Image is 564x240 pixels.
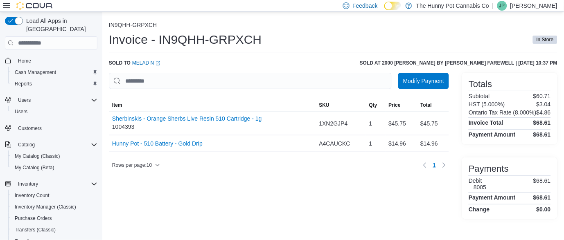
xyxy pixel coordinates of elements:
span: Home [18,58,31,64]
button: Purchase Orders [8,213,101,224]
span: Catalog [15,140,97,150]
h6: Sold at 2000 [PERSON_NAME] by [PERSON_NAME] Farewell | [DATE] 10:37 PM [360,60,557,66]
button: Qty [366,99,386,112]
p: $4.86 [537,109,551,116]
span: Qty [369,102,377,108]
span: My Catalog (Classic) [15,153,60,159]
div: Jenny Page [497,1,507,11]
img: Cova [16,2,53,10]
span: Modify Payment [403,77,444,85]
a: Reports [11,79,35,89]
a: Transfers (Classic) [11,225,59,235]
button: Reports [8,78,101,90]
p: The Hunny Pot Cannabis Co [416,1,489,11]
span: My Catalog (Beta) [11,163,97,173]
h4: $0.00 [537,206,551,213]
button: Inventory [2,178,101,190]
span: Inventory Count [11,191,97,200]
h4: $68.61 [533,131,551,138]
button: Inventory [15,179,41,189]
h6: 8005 [474,184,486,191]
span: Inventory Manager (Classic) [11,202,97,212]
nav: An example of EuiBreadcrumbs [109,22,557,30]
button: Modify Payment [398,73,449,89]
p: $3.04 [537,101,551,108]
ul: Pagination for table: MemoryTable from EuiInMemoryTable [430,159,440,172]
button: IN9QHH-GRPXCH [109,22,157,28]
button: Inventory Count [8,190,101,201]
span: Catalog [18,141,35,148]
button: Home [2,54,101,66]
span: My Catalog (Beta) [15,164,54,171]
span: In Store [533,36,557,44]
a: My Catalog (Beta) [11,163,58,173]
div: 1 [366,115,386,132]
button: Cash Management [8,67,101,78]
span: Reports [11,79,97,89]
div: 1 [366,135,386,152]
a: Melad NExternal link [132,60,160,66]
a: Home [15,56,34,66]
h4: Change [469,206,490,213]
span: Total [421,102,432,108]
button: Rows per page:10 [109,160,163,170]
span: Load All Apps in [GEOGRAPHIC_DATA] [23,17,97,33]
span: Inventory [18,181,38,187]
span: Feedback [353,2,378,10]
a: Customers [15,123,45,133]
span: Transfers (Classic) [11,225,97,235]
span: Users [11,107,97,117]
div: 1004393 [112,115,262,132]
span: Rows per page : 10 [112,162,152,168]
h1: Invoice - IN9QHH-GRPXCH [109,31,262,48]
input: Dark Mode [384,2,402,10]
button: Hunny Pot - 510 Battery - Gold Drip [112,140,203,147]
h3: Totals [469,79,492,89]
h6: HST (5.000%) [469,101,505,108]
span: Cash Management [15,69,56,76]
button: Next page [439,160,449,170]
button: Inventory Manager (Classic) [8,201,101,213]
span: Users [15,108,27,115]
span: Users [18,97,31,103]
nav: Pagination for table: MemoryTable from EuiInMemoryTable [420,159,449,172]
input: This is a search bar. As you type, the results lower in the page will automatically filter. [109,73,392,89]
p: [PERSON_NAME] [510,1,557,11]
a: Inventory Manager (Classic) [11,202,79,212]
h4: Invoice Total [469,119,503,126]
p: $60.71 [533,93,551,99]
h4: Payment Amount [469,131,516,138]
div: $45.75 [386,115,417,132]
button: Total [417,99,449,112]
div: Sold to [109,60,160,66]
button: Catalog [15,140,38,150]
button: Users [15,95,34,105]
button: Users [8,106,101,117]
h4: $68.61 [533,194,551,201]
span: My Catalog (Classic) [11,151,97,161]
button: Price [386,99,417,112]
a: Inventory Count [11,191,53,200]
span: Reports [15,81,32,87]
span: Users [15,95,97,105]
span: Cash Management [11,67,97,77]
h3: Payments [469,164,509,174]
span: Inventory Manager (Classic) [15,204,76,210]
a: Purchase Orders [11,213,55,223]
span: Transfers (Classic) [15,227,56,233]
button: Catalog [2,139,101,150]
h4: $68.61 [533,119,551,126]
span: Price [389,102,401,108]
div: $45.75 [417,115,449,132]
span: Customers [15,123,97,133]
span: In Store [537,36,554,43]
span: A4CAUCKC [319,139,350,148]
span: 1XN2GJP4 [319,119,348,128]
svg: External link [156,61,160,66]
span: Inventory [15,179,97,189]
button: Item [109,99,316,112]
span: JP [499,1,505,11]
a: My Catalog (Classic) [11,151,63,161]
span: SKU [319,102,329,108]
